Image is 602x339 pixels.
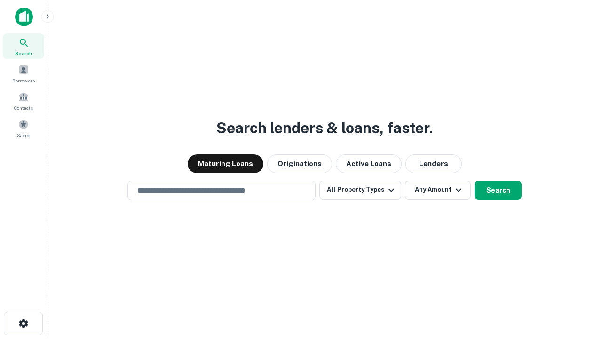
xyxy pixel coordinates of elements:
[3,33,44,59] a: Search
[405,181,471,200] button: Any Amount
[555,264,602,309] iframe: Chat Widget
[3,61,44,86] a: Borrowers
[3,115,44,141] a: Saved
[336,154,402,173] button: Active Loans
[15,8,33,26] img: capitalize-icon.png
[3,88,44,113] a: Contacts
[12,77,35,84] span: Borrowers
[216,117,433,139] h3: Search lenders & loans, faster.
[319,181,401,200] button: All Property Types
[267,154,332,173] button: Originations
[15,49,32,57] span: Search
[475,181,522,200] button: Search
[188,154,263,173] button: Maturing Loans
[405,154,462,173] button: Lenders
[17,131,31,139] span: Saved
[14,104,33,112] span: Contacts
